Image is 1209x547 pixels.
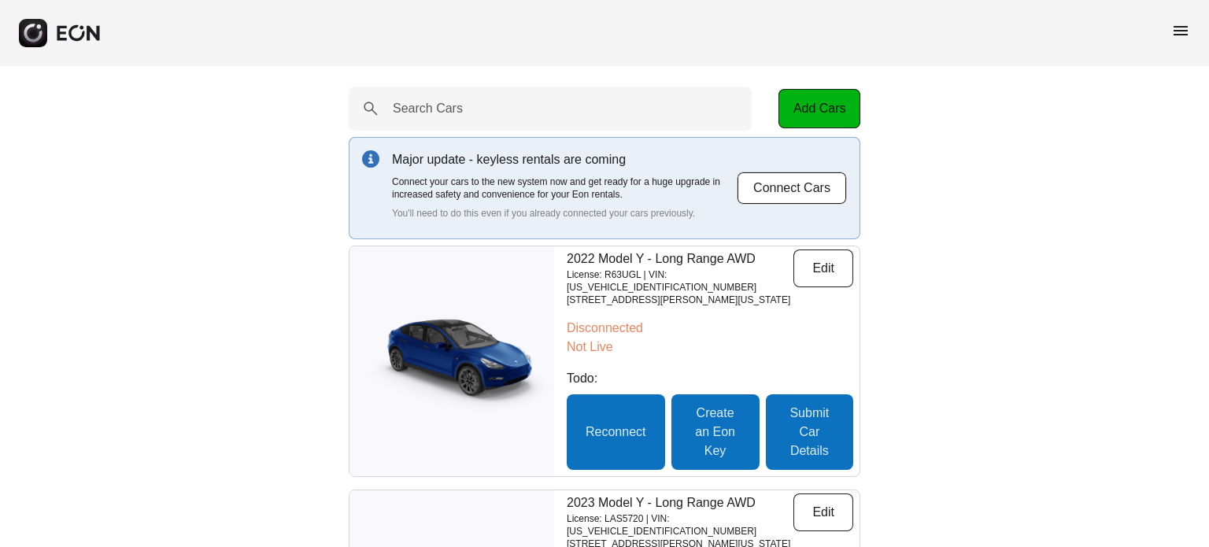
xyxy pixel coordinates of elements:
[766,394,853,470] button: Submit Car Details
[737,172,847,205] button: Connect Cars
[567,512,793,538] p: License: LAS5720 | VIN: [US_VEHICLE_IDENTIFICATION_NUMBER]
[671,394,760,470] button: Create an Eon Key
[793,493,853,531] button: Edit
[567,369,853,388] p: Todo:
[778,89,860,128] button: Add Cars
[392,207,737,220] p: You'll need to do this even if you already connected your cars previously.
[362,150,379,168] img: info
[567,249,793,268] p: 2022 Model Y - Long Range AWD
[392,176,737,201] p: Connect your cars to the new system now and get ready for a huge upgrade in increased safety and ...
[567,338,853,357] p: Not Live
[1171,21,1190,40] span: menu
[349,310,554,412] img: car
[392,150,737,169] p: Major update - keyless rentals are coming
[567,394,665,470] button: Reconnect
[793,249,853,287] button: Edit
[567,268,793,294] p: License: R63UGL | VIN: [US_VEHICLE_IDENTIFICATION_NUMBER]
[567,319,853,338] p: Disconnected
[567,294,793,306] p: [STREET_ADDRESS][PERSON_NAME][US_STATE]
[393,99,463,118] label: Search Cars
[567,493,793,512] p: 2023 Model Y - Long Range AWD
